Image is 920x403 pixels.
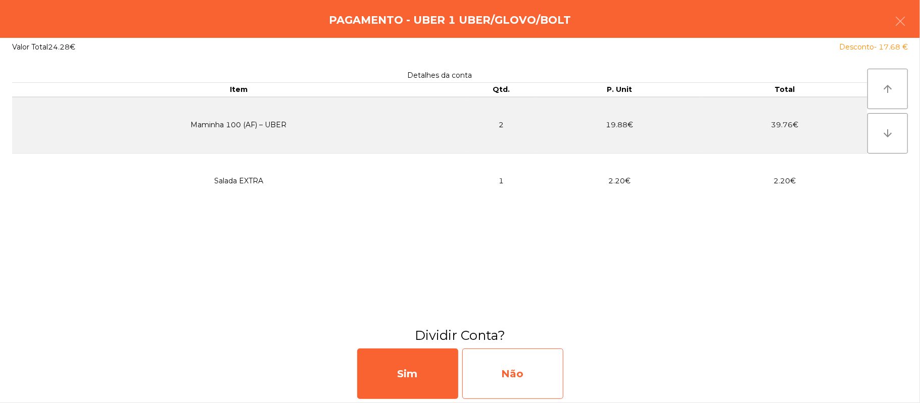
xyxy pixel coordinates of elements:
h4: Pagamento - UBER 1 UBER/GLOVO/BOLT [329,13,571,28]
span: Detalhes da conta [408,71,472,80]
i: arrow_downward [882,127,894,139]
button: arrow_upward [867,69,908,109]
th: Qtd. [465,83,537,97]
td: 2.20€ [702,153,867,209]
div: Não [462,348,563,399]
h3: Dividir Conta? [8,326,912,344]
td: 2.20€ [537,153,702,209]
td: 2 [465,97,537,154]
span: - 17.68 € [874,42,908,52]
td: 1 [465,153,537,209]
span: 24.28€ [48,42,75,52]
div: Sim [357,348,458,399]
div: Desconto [839,42,908,53]
th: P. Unit [537,83,702,97]
td: Salada EXTRA [12,153,465,209]
th: Total [702,83,867,97]
button: arrow_downward [867,113,908,154]
span: Valor Total [12,42,48,52]
i: arrow_upward [882,83,894,95]
td: 19.88€ [537,97,702,154]
th: Item [12,83,465,97]
td: Maminha 100 (AF) – UBER [12,97,465,154]
td: 39.76€ [702,97,867,154]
